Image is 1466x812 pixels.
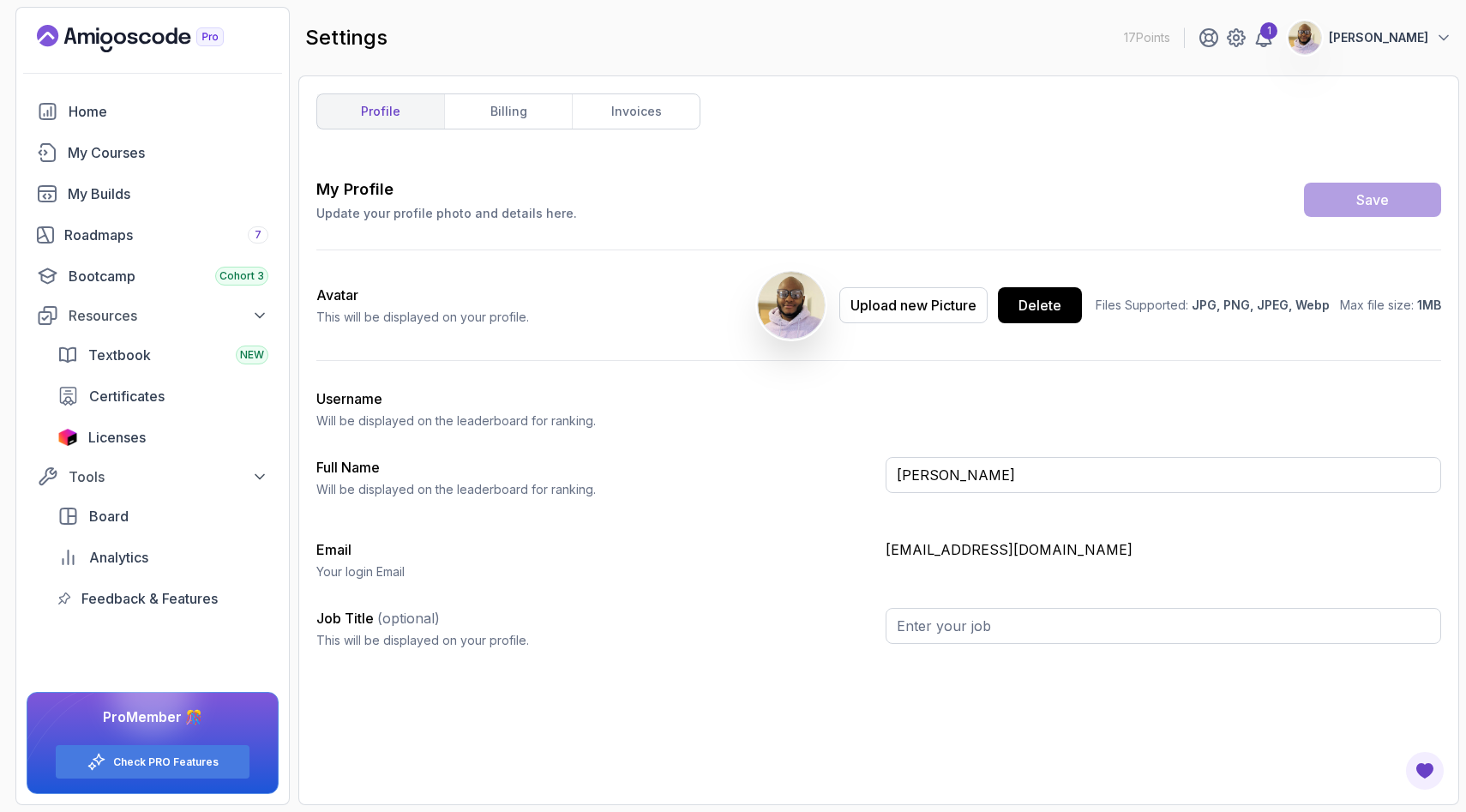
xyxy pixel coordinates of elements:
a: Check PRO Features [113,755,219,769]
span: Cohort 3 [219,269,264,283]
img: user profile image [758,272,825,339]
a: builds [27,177,279,211]
input: Enter your job [886,608,1441,644]
div: 1 [1260,22,1277,39]
p: Will be displayed on the leaderboard for ranking. [316,481,872,498]
a: 1 [1253,27,1274,48]
div: My Courses [68,142,268,163]
a: bootcamp [27,259,279,293]
img: user profile image [1289,21,1321,54]
div: Resources [69,305,268,326]
p: This will be displayed on your profile. [316,632,872,649]
label: Username [316,390,382,407]
span: NEW [240,348,264,362]
a: billing [444,94,572,129]
h2: settings [305,24,388,51]
button: Open Feedback Button [1404,750,1445,791]
button: Check PRO Features [55,744,250,779]
div: Upload new Picture [850,295,976,316]
button: Upload new Picture [839,287,988,323]
a: board [47,499,279,533]
a: courses [27,135,279,170]
a: profile [317,94,444,129]
p: Files Supported: Max file size: [1096,297,1441,314]
p: [PERSON_NAME] [1329,29,1428,46]
span: Textbook [88,345,151,365]
span: 1MB [1417,298,1441,312]
div: My Builds [68,183,268,204]
span: Board [89,506,129,526]
p: [EMAIL_ADDRESS][DOMAIN_NAME] [886,539,1441,560]
button: Save [1304,183,1441,217]
h3: My Profile [316,177,577,201]
label: Full Name [316,459,380,476]
button: Resources [27,300,279,331]
a: roadmaps [27,218,279,252]
p: Will be displayed on the leaderboard for ranking. [316,412,872,430]
p: This will be displayed on your profile. [316,309,529,326]
a: textbook [47,338,279,372]
a: licenses [47,420,279,454]
div: Home [69,101,268,122]
div: Roadmaps [64,225,268,245]
span: Analytics [89,547,148,568]
span: 7 [255,228,261,242]
button: user profile image[PERSON_NAME] [1288,21,1452,55]
p: Update your profile photo and details here. [316,205,577,222]
span: JPG, PNG, JPEG, Webp [1192,298,1330,312]
a: certificates [47,379,279,413]
span: (optional) [377,610,440,627]
span: Feedback & Features [81,588,218,609]
label: Job Title [316,610,440,627]
h3: Email [316,539,872,560]
div: Save [1356,189,1389,210]
a: analytics [47,540,279,574]
button: Delete [998,287,1082,323]
p: Your login Email [316,563,872,580]
button: Tools [27,461,279,492]
h2: Avatar [316,285,529,305]
div: Tools [69,466,268,487]
a: feedback [47,581,279,616]
span: Certificates [89,386,165,406]
input: Enter your full name [886,457,1441,493]
div: Bootcamp [69,266,268,286]
img: jetbrains icon [57,429,78,446]
span: Licenses [88,427,146,448]
a: home [27,94,279,129]
p: 17 Points [1124,29,1170,46]
a: invoices [572,94,700,129]
a: Landing page [37,25,263,52]
div: Delete [1018,295,1061,316]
